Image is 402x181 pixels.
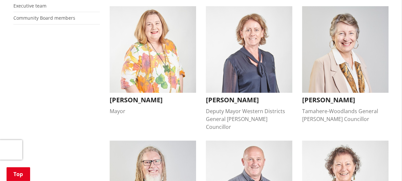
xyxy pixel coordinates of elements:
[206,6,292,131] button: Carolyn Eyre [PERSON_NAME] Deputy Mayor Western Districts General [PERSON_NAME] Councillor
[110,96,196,104] h3: [PERSON_NAME]
[7,167,30,181] a: Top
[372,153,395,177] iframe: Messenger Launcher
[302,6,389,123] button: Crystal Beavis [PERSON_NAME] Tamahere-Woodlands General [PERSON_NAME] Councillor
[13,3,46,9] a: Executive team
[302,6,389,93] img: Crystal Beavis
[206,6,292,93] img: Carolyn Eyre
[302,96,389,104] h3: [PERSON_NAME]
[206,96,292,104] h3: [PERSON_NAME]
[110,6,196,93] img: Jacqui Church
[302,107,389,123] div: Tamahere-Woodlands General [PERSON_NAME] Councillor
[13,15,75,21] a: Community Board members
[206,107,292,131] div: Deputy Mayor Western Districts General [PERSON_NAME] Councillor
[110,107,196,115] div: Mayor
[110,6,196,115] button: Jacqui Church [PERSON_NAME] Mayor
